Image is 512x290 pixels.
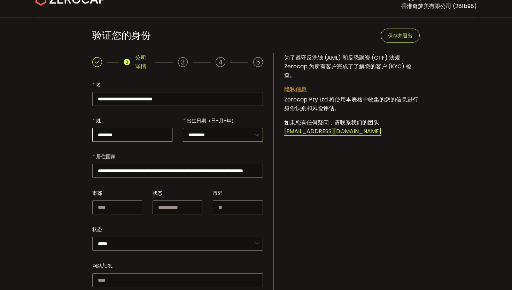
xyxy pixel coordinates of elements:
[388,33,412,38] font: 保存并退出
[284,96,418,112] font: Zerocap Pty Ltd 将使用本表格中收集的您的信息进行身份识别和风险评估。
[284,54,411,79] font: 为了遵守反洗钱 (AML) 和反恐融资 (CTF) 法规，Zerocap 为所有客户完成了了解您的客户 (KYC) 检查。
[477,257,512,290] div: 聊天小组件
[92,29,151,42] font: 验证您的身份
[284,127,381,135] font: [EMAIL_ADDRESS][DOMAIN_NAME]
[381,29,420,43] button: 保存并退出
[135,54,146,70] font: 公司详情
[284,119,379,127] font: 如果您有任何疑问，请联系我们的团队
[284,85,307,93] font: 隐私信息
[477,257,512,290] iframe: 聊天小部件
[401,2,477,10] font: 香港奇梦美有限公司 (281b98)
